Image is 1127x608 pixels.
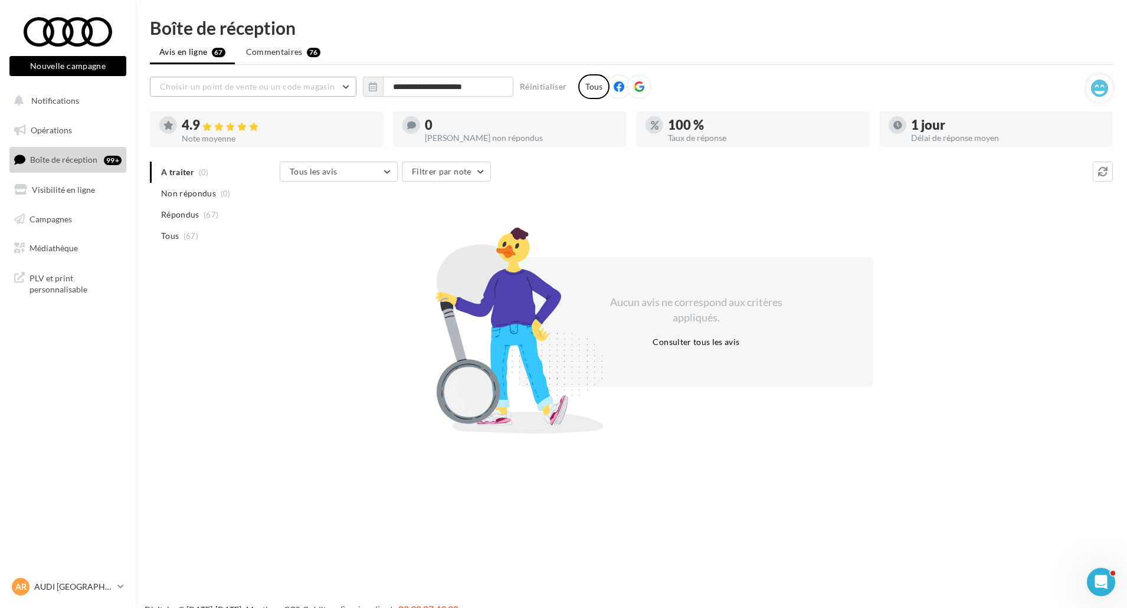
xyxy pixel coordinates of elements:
a: AR AUDI [GEOGRAPHIC_DATA] [9,576,126,598]
div: 99+ [104,156,122,165]
div: 0 [425,119,617,132]
span: AR [15,581,27,593]
span: PLV et print personnalisable [30,270,122,295]
div: Tous [578,74,610,99]
span: Opérations [31,125,72,135]
div: 76 [307,48,320,57]
button: Notifications [7,88,124,113]
a: PLV et print personnalisable [7,265,129,300]
div: Taux de réponse [668,134,860,142]
button: Consulter tous les avis [648,335,744,349]
a: Visibilité en ligne [7,178,129,202]
span: Répondus [161,209,199,221]
span: Commentaires [246,46,303,58]
p: AUDI [GEOGRAPHIC_DATA] [34,581,113,593]
div: Délai de réponse moyen [911,134,1103,142]
div: Note moyenne [182,134,374,143]
button: Réinitialiser [515,80,572,94]
a: Campagnes [7,207,129,232]
div: Boîte de réception [150,19,1113,37]
button: Filtrer par note [402,162,491,182]
span: Médiathèque [30,243,78,253]
div: Aucun avis ne correspond aux critères appliqués. [595,295,798,325]
div: 100 % [668,119,860,132]
span: Non répondus [161,188,216,199]
iframe: Intercom live chat [1087,568,1115,596]
a: Opérations [7,118,129,143]
span: Notifications [31,96,79,106]
a: Médiathèque [7,236,129,261]
button: Tous les avis [280,162,398,182]
a: Boîte de réception99+ [7,147,129,172]
span: Campagnes [30,213,72,224]
span: (0) [221,189,231,198]
span: Tous [161,230,179,242]
div: 1 jour [911,119,1103,132]
span: Tous les avis [290,166,338,176]
button: Choisir un point de vente ou un code magasin [150,77,356,97]
span: Visibilité en ligne [32,185,95,195]
span: (67) [184,231,198,241]
div: 4.9 [182,119,374,132]
span: Choisir un point de vente ou un code magasin [160,81,335,91]
div: [PERSON_NAME] non répondus [425,134,617,142]
button: Nouvelle campagne [9,56,126,76]
span: (67) [204,210,218,219]
span: Boîte de réception [30,155,97,165]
